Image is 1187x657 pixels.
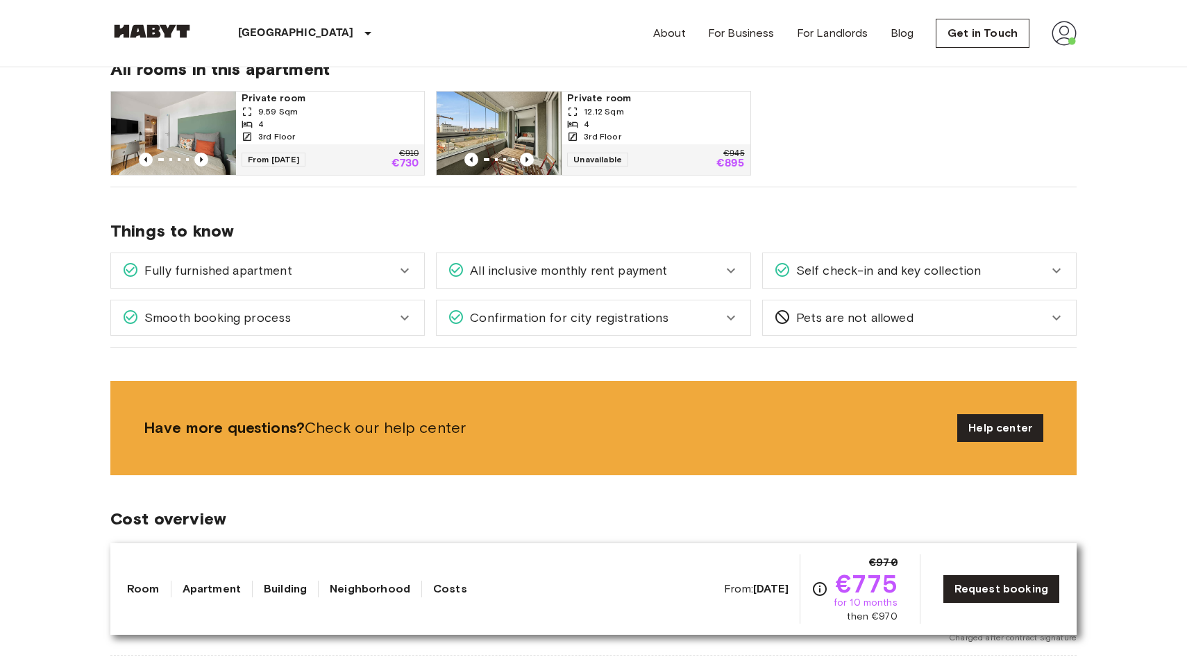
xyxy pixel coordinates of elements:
[258,130,295,143] span: 3rd Floor
[139,309,291,327] span: Smooth booking process
[753,582,789,595] b: [DATE]
[110,221,1077,241] span: Things to know
[144,418,946,438] span: Check our help center
[464,262,667,280] span: All inclusive monthly rent payment
[144,418,305,437] b: Have more questions?
[584,105,623,118] span: 12.12 Sqm
[110,91,425,176] a: Marketing picture of unit DE-02-023-002-03HFPrevious imagePrevious imagePrivate room9.59 Sqm43rd ...
[836,571,898,596] span: €775
[111,253,424,288] div: Fully furnished apartment
[110,59,1077,80] span: All rooms in this apartment
[943,574,1060,604] a: Request booking
[1027,540,1077,557] span: €970.00
[139,262,292,280] span: Fully furnished apartment
[392,158,419,169] p: €730
[834,596,898,610] span: for 10 months
[763,253,1076,288] div: Self check-in and key collection
[716,158,745,169] p: €895
[869,554,898,571] span: €970
[464,153,478,167] button: Previous image
[723,150,744,158] p: €945
[763,300,1076,335] div: Pets are not allowed
[238,25,354,42] p: [GEOGRAPHIC_DATA]
[436,91,750,176] a: Marketing picture of unit DE-02-023-002-04HFPrevious imagePrevious imagePrivate room12.12 Sqm43rd...
[194,153,208,167] button: Previous image
[584,118,589,130] span: 4
[433,581,467,597] a: Costs
[258,105,298,118] span: 9.59 Sqm
[242,92,419,105] span: Private room
[330,581,410,597] a: Neighborhood
[791,262,982,280] span: Self check-in and key collection
[847,610,897,624] span: then €970
[264,581,307,597] a: Building
[437,253,750,288] div: All inclusive monthly rent payment
[567,153,628,167] span: Unavailable
[399,150,419,158] p: €910
[520,153,534,167] button: Previous image
[111,300,424,335] div: Smooth booking process
[242,153,305,167] span: From [DATE]
[437,92,562,175] img: Marketing picture of unit DE-02-023-002-04HF
[127,581,160,597] a: Room
[891,25,914,42] a: Blog
[1052,21,1077,46] img: avatar
[708,25,775,42] a: For Business
[110,24,194,38] img: Habyt
[464,309,668,327] span: Confirmation for city registrations
[437,300,750,335] div: Confirmation for city registrations
[724,581,789,597] span: From:
[584,130,621,143] span: 3rd Floor
[258,118,264,130] span: 4
[653,25,686,42] a: About
[139,153,153,167] button: Previous image
[567,92,744,105] span: Private room
[110,509,1077,529] span: Cost overview
[949,631,1077,644] span: Charged after contract signature
[957,414,1043,442] a: Help center
[791,309,914,327] span: Pets are not allowed
[111,92,236,175] img: Marketing picture of unit DE-02-023-002-03HF
[797,25,868,42] a: For Landlords
[936,19,1029,48] a: Get in Touch
[183,581,241,597] a: Apartment
[811,581,828,597] svg: Check cost overview for full price breakdown. Please note that discounts apply to new joiners onl...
